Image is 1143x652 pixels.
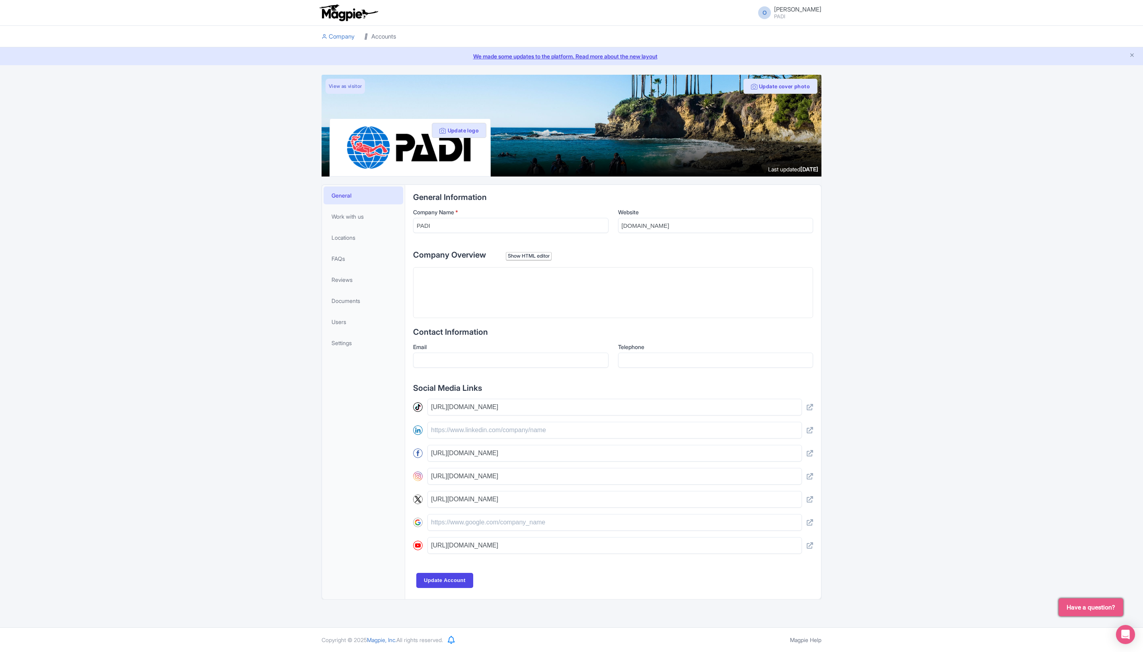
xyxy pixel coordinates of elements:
[324,292,403,310] a: Documents
[743,79,817,94] button: Update cover photo
[367,636,396,643] span: Magpie, Inc.
[413,328,813,336] h2: Contact Information
[324,186,403,204] a: General
[322,26,355,48] a: Company
[800,166,818,173] span: [DATE]
[413,541,423,550] img: youtube-round-01-0acef599b0341403c37127b094ecd7da.svg
[5,52,1138,60] a: We made some updates to the platform. Read more about the new layout
[413,193,813,202] h2: General Information
[413,518,423,527] img: google-round-01-4c7ae292eccd65b64cc32667544fd5c1.svg
[413,425,423,435] img: linkedin-round-01-4bc9326eb20f8e88ec4be7e8773b84b7.svg
[413,472,423,481] img: instagram-round-01-d873700d03cfe9216e9fb2676c2aa726.svg
[324,229,403,246] a: Locations
[324,208,403,225] a: Work with us
[332,212,364,221] span: Work with us
[506,252,552,260] div: Show HTML editor
[1116,625,1135,644] div: Open Intercom Messenger
[413,495,423,504] img: x-round-01-2a040f8114114d748f4f633894d6978b.svg
[324,334,403,352] a: Settings
[332,318,346,326] span: Users
[618,209,639,215] span: Website
[332,191,351,200] span: General
[416,573,473,588] input: Update Account
[364,26,396,48] a: Accounts
[332,297,360,305] span: Documents
[1067,603,1115,612] span: Have a question?
[413,384,813,392] h2: Social Media Links
[774,14,821,19] small: PADI
[753,6,821,19] a: O [PERSON_NAME] PADI
[332,254,345,263] span: FAQs
[1059,598,1123,616] button: Have a question?
[427,399,802,415] input: https://www.tiktok.com/company_name
[432,123,486,138] button: Update logo
[413,343,427,350] span: Email
[413,448,423,458] img: facebook-round-01-50ddc191f871d4ecdbe8252d2011563a.svg
[318,4,379,21] img: logo-ab69f6fb50320c5b225c76a69d11143b.png
[427,491,802,508] input: https://www.x.com/company_name
[346,125,474,170] img: ghlacltlqpxhbglvw27b.png
[790,636,821,643] a: Magpie Help
[427,422,802,439] input: https://www.linkedin.com/company/name
[326,79,365,94] a: View as visitor
[774,6,821,13] span: [PERSON_NAME]
[413,250,486,260] span: Company Overview
[1129,51,1135,60] button: Close announcement
[324,271,403,289] a: Reviews
[324,313,403,331] a: Users
[427,468,802,485] input: https://www.instagram.com/company_name
[427,445,802,462] input: https://www.facebook.com/company_name
[332,276,353,284] span: Reviews
[427,537,802,554] input: https://www.youtube.com/company_name
[324,250,403,268] a: FAQs
[317,636,448,644] div: Copyright © 2025 All rights reserved.
[758,6,771,19] span: O
[427,514,802,531] input: https://www.google.com/company_name
[332,233,355,242] span: Locations
[413,209,454,215] span: Company Name
[618,343,644,350] span: Telephone
[768,165,818,173] div: Last updated
[332,339,352,347] span: Settings
[413,402,423,412] img: tiktok-round-01-ca200c7ba8d03f2cade56905edf8567d.svg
